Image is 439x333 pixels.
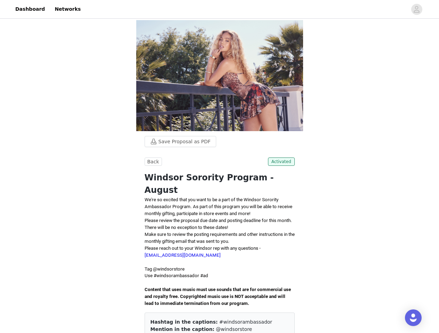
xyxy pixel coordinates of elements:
[145,287,292,306] span: Content that uses music must use sounds that are for commercial use and royalty free. Copyrighted...
[145,232,295,244] span: Make sure to review the posting requirements and other instructions in the monthly gifting email ...
[151,319,218,325] span: Hashtag in the captions:
[219,319,273,325] span: #windsorambassador
[145,197,292,216] span: We're so excited that you want to be a part of the Windsor Sorority Ambassador Program. As part o...
[268,157,295,166] span: Activated
[151,326,214,332] span: Mention in the caption:
[145,218,292,230] span: Please review the proposal due date and posting deadline for this month. There will be no excepti...
[50,1,85,17] a: Networks
[413,4,420,15] div: avatar
[145,157,162,166] button: Back
[216,326,252,332] span: @windsorstore
[145,253,221,258] a: [EMAIL_ADDRESS][DOMAIN_NAME]
[145,136,216,147] button: Save Proposal as PDF
[405,309,422,326] div: Open Intercom Messenger
[136,20,303,131] img: campaign image
[11,1,49,17] a: Dashboard
[145,273,208,278] span: Use #windsorambassador #ad
[145,246,261,258] span: Please reach out to your Windsor rep with any questions -
[145,266,185,272] span: Tag @windsorstore
[145,171,295,196] h1: Windsor Sorority Program - August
